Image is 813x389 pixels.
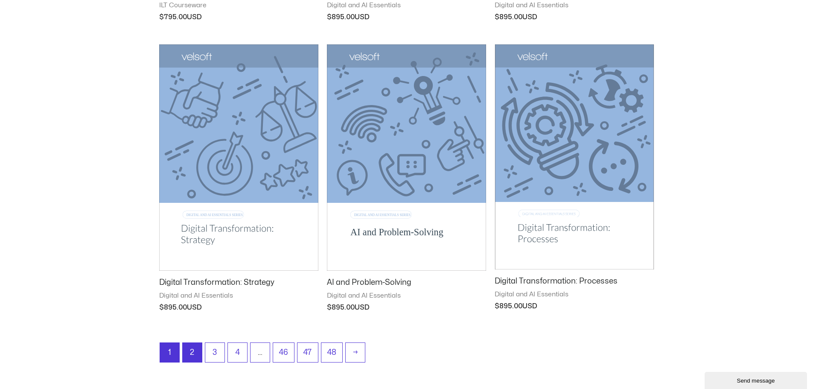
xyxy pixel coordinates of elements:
span: … [251,343,270,362]
a: Page 4 [228,343,247,362]
bdi: 895.00 [159,304,187,311]
img: AI and Problem-Solving [327,44,486,270]
bdi: 895.00 [495,14,522,20]
a: Page 3 [205,343,224,362]
bdi: 895.00 [327,14,355,20]
img: Digital Transformation: Processes [495,44,654,269]
span: Digital and AI Essentials [327,292,486,300]
a: → [346,343,365,362]
h2: AI and Problem-Solving [327,278,486,287]
span: Digital and AI Essentials [327,1,486,10]
span: $ [327,14,332,20]
span: $ [495,14,499,20]
bdi: 895.00 [495,303,522,310]
span: $ [159,304,164,311]
span: $ [327,304,332,311]
span: Digital and AI Essentials [495,1,654,10]
a: AI and Problem-Solving [327,278,486,291]
bdi: 795.00 [159,14,187,20]
a: Digital Transformation: Processes [495,276,654,290]
span: $ [495,303,499,310]
a: Page 2 [183,343,202,362]
bdi: 895.00 [327,304,355,311]
a: Page 47 [297,343,318,362]
a: Page 48 [321,343,342,362]
img: Digital Transformation: Strategy [159,44,318,270]
h2: Digital Transformation: Processes [495,276,654,286]
span: Digital and AI Essentials [159,292,318,300]
nav: Product Pagination [159,342,654,367]
span: Page 1 [160,343,179,362]
a: Digital Transformation: Strategy [159,278,318,291]
a: Page 46 [273,343,294,362]
h2: Digital Transformation: Strategy [159,278,318,287]
iframe: chat widget [705,370,809,389]
span: Digital and AI Essentials [495,290,654,299]
span: ILT Courseware [159,1,318,10]
span: $ [159,14,164,20]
